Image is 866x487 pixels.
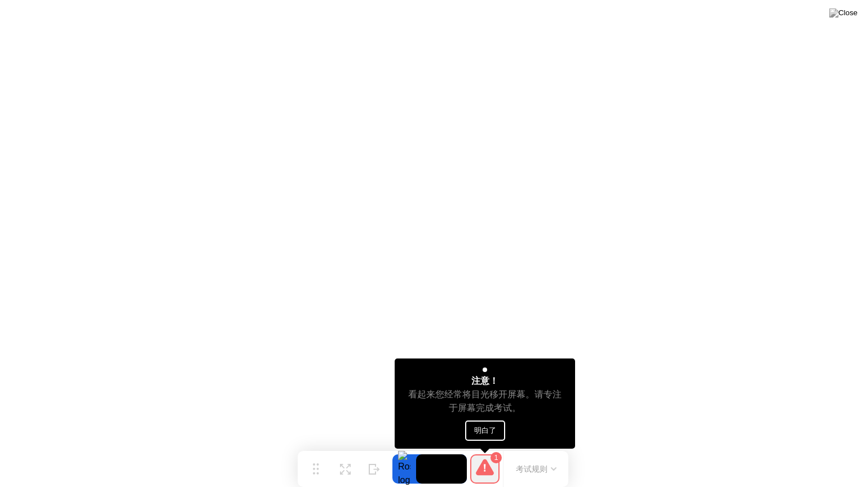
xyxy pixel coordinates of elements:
div: 1 [491,452,502,463]
button: 考试规则 [512,463,560,475]
div: 注意！ [471,374,498,388]
button: 明白了 [465,420,505,441]
img: Close [829,8,858,17]
div: 看起来您经常将目光移开屏幕。请专注于屏幕完成考试。 [405,388,565,415]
